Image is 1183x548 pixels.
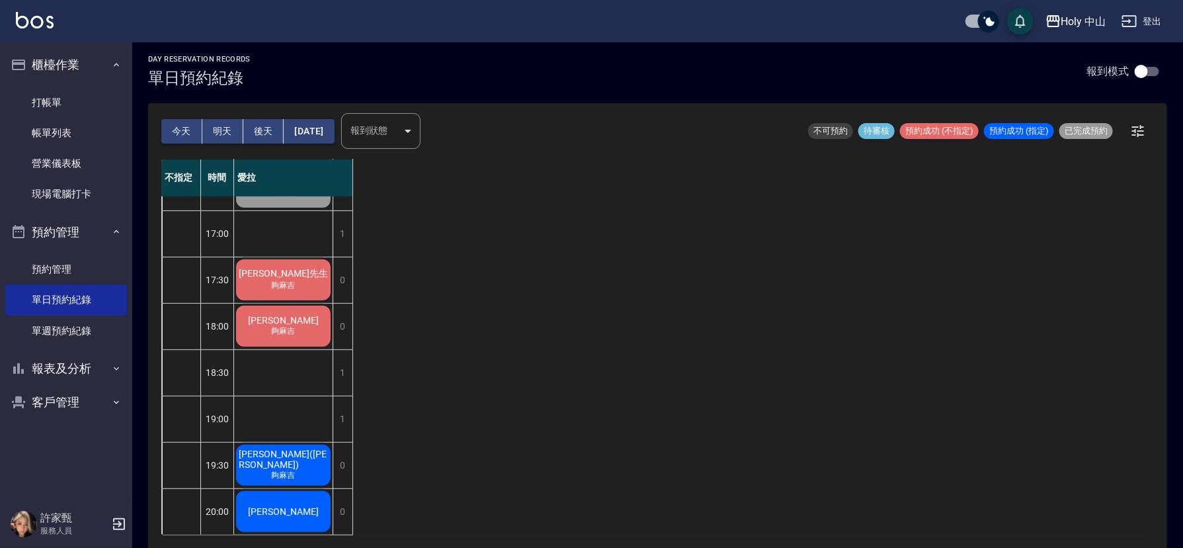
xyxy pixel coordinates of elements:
[40,525,108,537] p: 服務人員
[243,119,284,144] button: 後天
[984,125,1054,137] span: 預約成功 (指定)
[333,350,352,396] div: 1
[201,442,234,488] div: 19:30
[236,449,331,470] span: [PERSON_NAME]([PERSON_NAME])
[5,385,127,420] button: 客戶管理
[201,488,234,535] div: 20:00
[234,160,353,197] div: 愛拉
[201,303,234,349] div: 18:00
[201,160,234,197] div: 時間
[808,125,853,137] span: 不可預約
[5,179,127,209] a: 現場電腦打卡
[5,48,127,82] button: 櫃檯作業
[201,396,234,442] div: 19:00
[284,119,334,144] button: [DATE]
[5,118,127,148] a: 帳單列表
[333,396,352,442] div: 1
[245,315,321,326] span: [PERSON_NAME]
[269,326,298,337] span: 夠麻吉
[202,119,243,144] button: 明天
[333,304,352,349] div: 0
[5,285,127,315] a: 單日預約紀錄
[1059,125,1113,137] span: 已完成預約
[5,351,127,386] button: 報表及分析
[40,512,108,525] h5: 許家甄
[1116,9,1167,34] button: 登出
[1007,8,1034,34] button: save
[858,125,895,137] span: 待審核
[201,349,234,396] div: 18:30
[11,511,37,537] img: Person
[333,257,352,303] div: 0
[236,268,331,280] span: [PERSON_NAME]先生
[245,506,321,517] span: [PERSON_NAME]
[1061,13,1106,30] div: Holy 中山
[201,210,234,257] div: 17:00
[333,489,352,535] div: 0
[201,257,234,303] div: 17:30
[269,280,298,291] span: 夠麻吉
[5,254,127,285] a: 預約管理
[148,69,251,87] h3: 單日預約紀錄
[5,87,127,118] a: 打帳單
[333,211,352,257] div: 1
[16,12,54,28] img: Logo
[5,316,127,346] a: 單週預約紀錄
[900,125,979,137] span: 預約成功 (不指定)
[1040,8,1112,35] button: Holy 中山
[5,148,127,179] a: 營業儀表板
[5,215,127,250] button: 預約管理
[161,119,202,144] button: 今天
[333,443,352,488] div: 0
[1086,64,1129,78] p: 報到模式
[148,55,251,64] h2: day Reservation records
[161,160,201,197] div: 不指定
[269,470,298,481] span: 夠麻吉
